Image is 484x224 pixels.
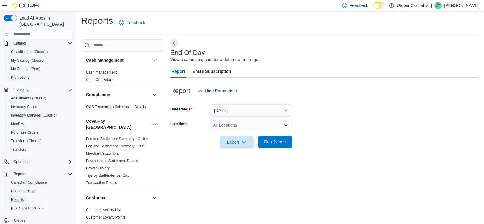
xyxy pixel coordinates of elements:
[9,204,45,212] a: [US_STATE] CCRS
[11,180,47,185] span: Canadian Compliance
[9,196,26,203] a: Reports
[9,120,29,128] a: Manifests
[1,39,75,48] button: Catalog
[171,65,185,78] span: Report
[86,70,117,75] span: Cash Management
[86,57,124,63] h3: Cash Management
[86,92,150,98] button: Compliance
[11,75,30,80] span: Promotions
[9,74,32,81] a: Promotions
[9,65,43,73] a: My Catalog (Beta)
[86,166,110,170] a: Payout History
[9,74,72,81] span: Promotions
[170,87,190,95] h3: Report
[9,187,38,195] a: Dashboards
[6,120,75,128] button: Manifests
[11,86,31,93] button: Inventory
[6,195,75,204] button: Reports
[86,181,117,185] a: Transaction Details
[1,85,75,94] button: Inventory
[9,95,49,102] a: Adjustments (Classic)
[86,195,106,201] h3: Customer
[86,57,150,63] button: Cash Management
[151,56,158,64] button: Cash Management
[11,170,72,178] span: Reports
[434,2,442,9] div: Jason Yoo
[258,136,292,148] button: Run Report
[86,144,145,149] span: Fee and Settlement Summary - POS
[86,159,138,163] a: Payment and Settlement Details
[6,48,75,56] button: Classification (Classic)
[9,129,41,136] a: Purchase Orders
[86,144,145,148] a: Fee and Settlement Summary - POS
[431,2,432,9] p: |
[86,104,146,109] span: OCS Transaction Submission Details
[81,135,163,189] div: Cova Pay [GEOGRAPHIC_DATA]
[6,145,75,154] button: Transfers
[86,92,110,98] h3: Compliance
[1,157,75,166] button: Operations
[210,104,292,117] button: [DATE]
[11,40,28,47] button: Catalog
[86,173,129,178] span: Tips by Budtender per Day
[9,146,29,153] a: Transfers
[9,120,72,128] span: Manifests
[86,173,129,178] a: Tips by Budtender per Day
[9,137,72,145] span: Transfers (Classic)
[9,95,72,102] span: Adjustments (Classic)
[13,219,26,223] span: Settings
[11,40,72,47] span: Catalog
[12,2,40,9] img: Cova
[397,2,429,9] p: Utopia Cannabis
[6,137,75,145] button: Transfers (Classic)
[11,49,48,54] span: Classification (Classic)
[205,88,237,94] span: Hide Parameters
[9,196,72,203] span: Reports
[9,112,59,119] a: Inventory Manager (Classic)
[6,56,75,65] button: My Catalog (Classic)
[9,65,72,73] span: My Catalog (Beta)
[9,179,49,186] a: Canadian Compliance
[6,128,75,137] button: Purchase Orders
[9,187,72,195] span: Dashboards
[9,146,72,153] span: Transfers
[9,112,72,119] span: Inventory Manager (Classic)
[9,129,72,136] span: Purchase Orders
[81,15,113,27] h1: Reports
[11,189,35,193] span: Dashboards
[86,166,110,171] span: Payout History
[170,56,260,63] div: View a sales snapshot for a date or date range.
[86,70,117,74] a: Cash Management
[11,104,37,109] span: Inventory Count
[151,121,158,128] button: Cova Pay [GEOGRAPHIC_DATA]
[170,49,205,56] h3: End Of Day
[11,86,72,93] span: Inventory
[170,107,192,112] label: Date Range
[117,16,147,29] a: Feedback
[1,170,75,178] button: Reports
[9,57,72,64] span: My Catalog (Classic)
[11,113,57,118] span: Inventory Manager (Classic)
[86,195,150,201] button: Customer
[86,208,121,212] span: Customer Activity List
[151,194,158,201] button: Customer
[6,178,75,187] button: Canadian Compliance
[17,15,72,27] span: Load All Apps in [GEOGRAPHIC_DATA]
[223,136,250,148] span: Export
[86,151,119,156] a: Merchant Statement
[86,137,148,141] a: Fee and Settlement Summary - Online
[86,77,114,82] span: Cash Out Details
[436,2,440,9] span: JY
[9,48,50,56] a: Classification (Classic)
[9,57,47,64] a: My Catalog (Classic)
[11,130,39,135] span: Purchase Orders
[6,73,75,82] button: Promotions
[86,151,119,156] span: Merchant Statement
[13,41,26,46] span: Catalog
[11,158,34,165] button: Operations
[9,137,44,145] a: Transfers (Classic)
